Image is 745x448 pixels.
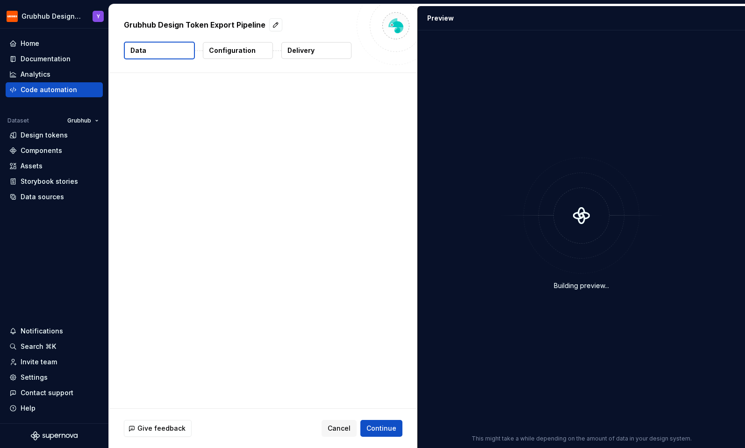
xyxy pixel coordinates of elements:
[21,373,48,382] div: Settings
[322,420,357,437] button: Cancel
[287,46,315,55] p: Delivery
[21,192,64,202] div: Data sources
[21,85,77,94] div: Code automation
[6,128,103,143] a: Design tokens
[21,146,62,155] div: Components
[21,326,63,336] div: Notifications
[130,46,146,55] p: Data
[6,401,103,416] button: Help
[6,339,103,354] button: Search ⌘K
[137,424,186,433] span: Give feedback
[21,342,56,351] div: Search ⌘K
[7,11,18,22] img: 4e8d6f31-f5cf-47b4-89aa-e4dec1dc0822.png
[203,42,273,59] button: Configuration
[328,424,351,433] span: Cancel
[6,159,103,173] a: Assets
[6,67,103,82] a: Analytics
[6,370,103,385] a: Settings
[6,354,103,369] a: Invite team
[6,51,103,66] a: Documentation
[63,114,103,127] button: Grubhub
[21,12,81,21] div: Grubhub Design System
[124,19,265,30] p: Grubhub Design Token Export Pipeline
[21,130,68,140] div: Design tokens
[21,54,71,64] div: Documentation
[21,177,78,186] div: Storybook stories
[554,281,609,290] div: Building preview...
[21,404,36,413] div: Help
[6,36,103,51] a: Home
[124,420,192,437] button: Give feedback
[472,435,692,442] p: This might take a while depending on the amount of data in your design system.
[6,189,103,204] a: Data sources
[2,6,107,26] button: Grubhub Design SystemY
[21,388,73,397] div: Contact support
[97,13,100,20] div: Y
[21,357,57,367] div: Invite team
[6,143,103,158] a: Components
[6,385,103,400] button: Contact support
[6,82,103,97] a: Code automation
[21,161,43,171] div: Assets
[209,46,256,55] p: Configuration
[6,324,103,339] button: Notifications
[67,117,91,124] span: Grubhub
[21,70,50,79] div: Analytics
[366,424,396,433] span: Continue
[360,420,402,437] button: Continue
[21,39,39,48] div: Home
[31,431,78,441] svg: Supernova Logo
[7,117,29,124] div: Dataset
[6,174,103,189] a: Storybook stories
[124,42,195,59] button: Data
[281,42,351,59] button: Delivery
[427,14,454,23] div: Preview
